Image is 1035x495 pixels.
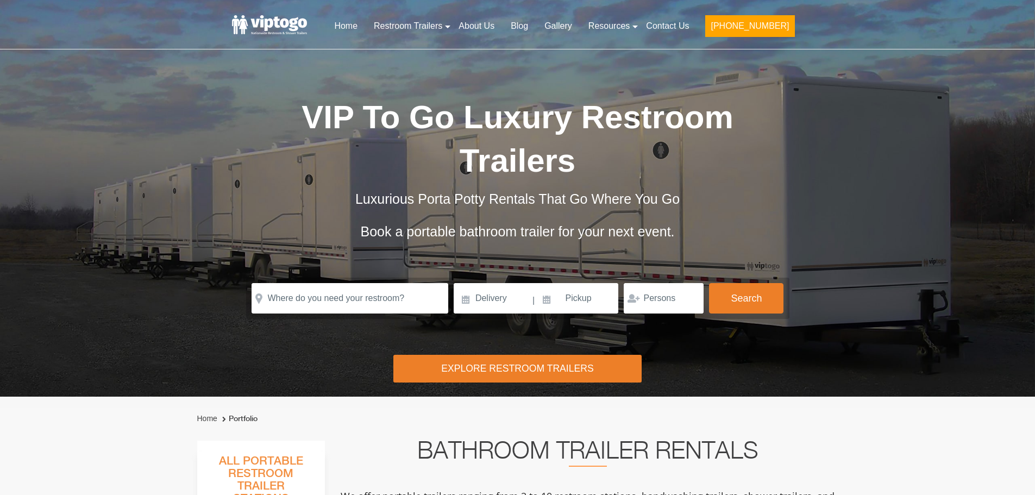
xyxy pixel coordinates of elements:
li: Portfolio [219,412,258,425]
span: VIP To Go Luxury Restroom Trailers [302,99,733,179]
input: Pickup [536,283,619,314]
span: Book a portable bathroom trailer for your next event. [360,224,674,239]
input: Delivery [454,283,531,314]
button: Search [709,283,783,314]
span: | [532,283,535,318]
h2: Bathroom Trailer Rentals [340,441,836,467]
a: Contact Us [638,14,697,38]
a: Gallery [536,14,580,38]
a: Blog [503,14,536,38]
a: Home [326,14,366,38]
div: Explore Restroom Trailers [393,355,642,383]
a: About Us [450,14,503,38]
span: Luxurious Porta Potty Rentals That Go Where You Go [355,191,680,206]
input: Persons [624,283,704,314]
a: Home [197,414,217,423]
a: Resources [580,14,638,38]
input: Where do you need your restroom? [252,283,448,314]
a: [PHONE_NUMBER] [697,14,802,43]
a: Restroom Trailers [366,14,450,38]
button: [PHONE_NUMBER] [705,15,794,37]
